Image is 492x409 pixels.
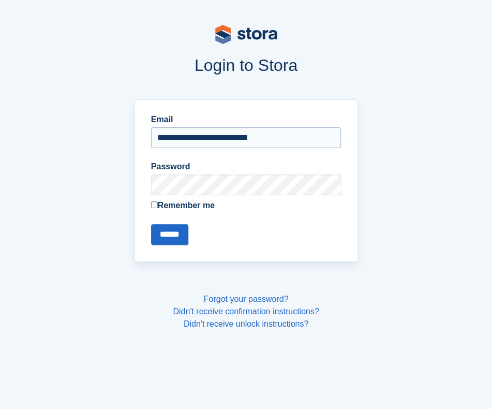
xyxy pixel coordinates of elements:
[204,295,289,303] a: Forgot your password?
[173,307,319,316] a: Didn't receive confirmation instructions?
[151,199,341,212] label: Remember me
[151,160,341,173] label: Password
[184,319,308,328] a: Didn't receive unlock instructions?
[215,25,277,44] img: stora-logo-53a41332b3708ae10de48c4981b4e9114cc0af31d8433b30ea865607fb682f29.svg
[151,113,341,126] label: Email
[16,56,476,75] h1: Login to Stora
[151,201,158,208] input: Remember me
